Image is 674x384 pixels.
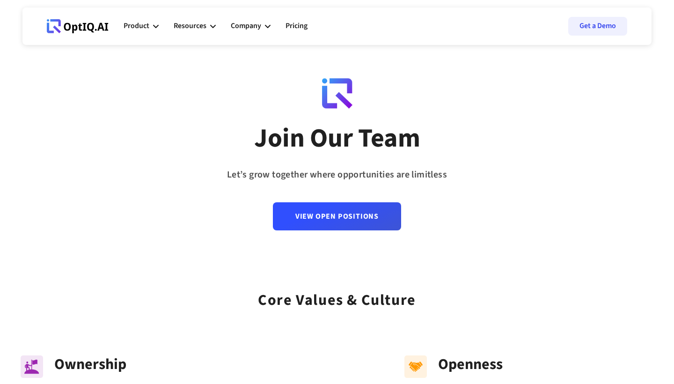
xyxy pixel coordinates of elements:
a: Webflow Homepage [47,12,109,40]
a: View Open Positions [273,202,401,230]
div: Company [231,20,261,32]
div: Product [124,12,159,40]
div: Product [124,20,149,32]
a: Get a Demo [568,17,627,36]
div: Core values & Culture [258,279,416,312]
div: Openness [438,355,653,373]
div: Resources [174,12,216,40]
div: Company [231,12,271,40]
div: Resources [174,20,206,32]
a: Pricing [286,12,308,40]
div: Ownership [54,355,270,373]
div: Join Our Team [254,122,420,155]
div: Let’s grow together where opportunities are limitless [227,166,447,184]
